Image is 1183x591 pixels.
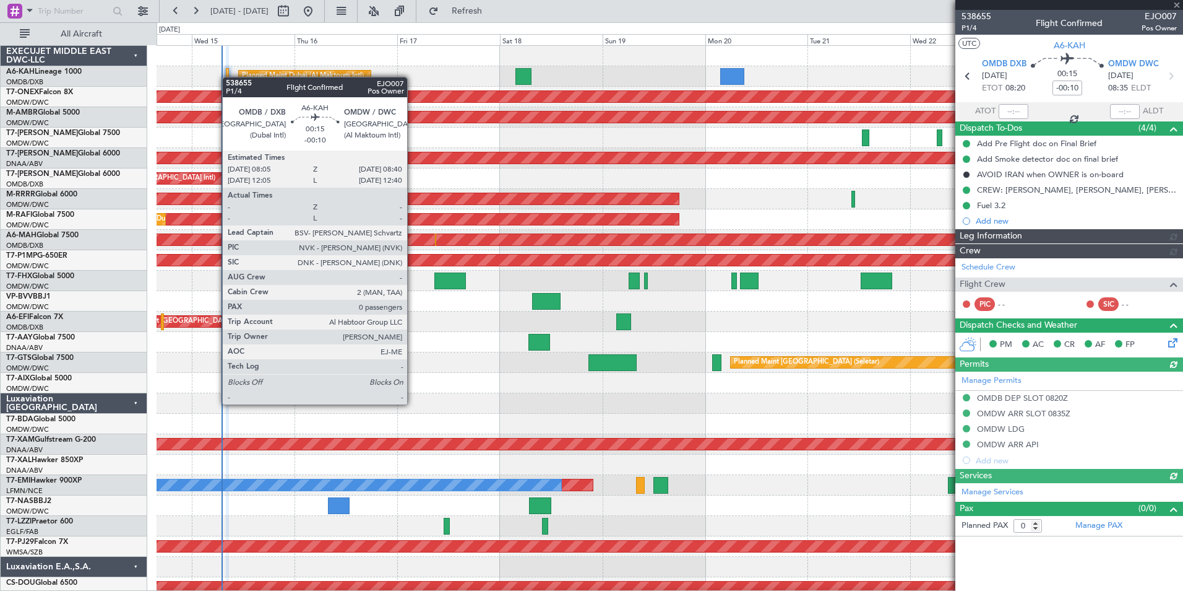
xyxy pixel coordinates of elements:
[6,457,83,464] a: T7-XALHawker 850XP
[6,89,39,96] span: T7-ONEX
[6,211,32,219] span: M-RAFI
[958,38,980,49] button: UTC
[6,273,32,280] span: T7-FHX
[6,159,43,169] a: DNAA/ABV
[960,121,1022,136] span: Dispatch To-Dos
[6,477,82,484] a: T7-EMIHawker 900XP
[6,384,49,393] a: OMDW/DWC
[6,150,120,157] a: T7-[PERSON_NAME]Global 6000
[6,313,29,321] span: A6-EFI
[6,518,73,525] a: T7-LZZIPraetor 600
[961,23,991,33] span: P1/4
[192,34,295,45] div: Wed 15
[6,118,49,128] a: OMDW/DWC
[6,375,30,382] span: T7-AIX
[6,334,33,341] span: T7-AAY
[961,10,991,23] span: 538655
[1142,23,1177,33] span: Pos Owner
[105,312,288,331] div: Unplanned Maint [GEOGRAPHIC_DATA] (Al Maktoum Intl)
[1036,17,1103,30] div: Flight Confirmed
[6,98,49,107] a: OMDW/DWC
[6,579,77,587] a: CS-DOUGlobal 6500
[6,436,35,444] span: T7-XAM
[6,343,43,352] a: DNAA/ABV
[975,105,996,118] span: ATOT
[1131,82,1151,95] span: ELDT
[6,109,38,116] span: M-AMBR
[6,68,82,76] a: A6-KAHLineage 1000
[6,293,51,300] a: VP-BVVBBJ1
[1138,121,1156,134] span: (4/4)
[6,252,37,260] span: T7-P1MP
[397,34,500,45] div: Fri 17
[6,354,74,362] a: T7-GTSGlobal 7500
[6,252,67,260] a: T7-P1MPG-650ER
[1000,339,1012,351] span: PM
[6,261,49,271] a: OMDW/DWC
[6,211,74,219] a: M-RAFIGlobal 7500
[6,313,63,321] a: A6-EFIFalcon 7X
[6,466,43,475] a: DNAA/ABV
[1095,339,1105,351] span: AF
[441,7,493,15] span: Refresh
[977,185,1177,195] div: CREW: [PERSON_NAME], [PERSON_NAME], [PERSON_NAME], [PERSON_NAME]
[6,170,78,178] span: T7-[PERSON_NAME]
[961,520,1008,532] label: Planned PAX
[6,538,34,546] span: T7-PJ29
[38,2,109,20] input: Trip Number
[1108,58,1159,71] span: OMDW DWC
[6,180,43,189] a: OMDB/DXB
[6,323,43,332] a: OMDB/DXB
[6,354,32,362] span: T7-GTS
[1142,10,1177,23] span: EJO007
[6,457,32,464] span: T7-XAL
[982,58,1026,71] span: OMDB DXB
[982,70,1007,82] span: [DATE]
[32,30,131,38] span: All Aircraft
[6,477,30,484] span: T7-EMI
[6,416,33,423] span: T7-BDA
[6,445,43,455] a: DNAA/ABV
[6,497,33,505] span: T7-NAS
[977,138,1096,149] div: Add Pre Flight doc on Final Brief
[6,579,35,587] span: CS-DOU
[500,34,603,45] div: Sat 18
[1143,105,1163,118] span: ALDT
[982,82,1002,95] span: ETOT
[6,150,78,157] span: T7-[PERSON_NAME]
[6,364,49,373] a: OMDW/DWC
[1064,339,1075,351] span: CR
[295,34,397,45] div: Thu 16
[976,216,1177,226] div: Add new
[977,200,1005,211] div: Fuel 3.2
[960,318,1077,333] span: Dispatch Checks and Weather
[960,502,973,516] span: Pax
[6,416,75,423] a: T7-BDAGlobal 5000
[1057,68,1077,81] span: 00:15
[1108,70,1134,82] span: [DATE]
[6,507,49,516] a: OMDW/DWC
[6,232,79,239] a: A6-MAHGlobal 7500
[210,6,269,17] span: [DATE] - [DATE]
[6,170,120,178] a: T7-[PERSON_NAME]Global 6000
[6,425,49,434] a: OMDW/DWC
[705,34,808,45] div: Mon 20
[6,538,68,546] a: T7-PJ29Falcon 7X
[6,68,35,76] span: A6-KAH
[6,221,49,230] a: OMDW/DWC
[6,191,35,198] span: M-RRRR
[6,77,43,87] a: OMDB/DXB
[6,89,73,96] a: T7-ONEXFalcon 8X
[6,200,49,209] a: OMDW/DWC
[6,375,72,382] a: T7-AIXGlobal 5000
[1033,339,1044,351] span: AC
[6,139,49,148] a: OMDW/DWC
[1054,39,1085,52] span: A6-KAH
[423,1,497,21] button: Refresh
[6,191,77,198] a: M-RRRRGlobal 6000
[6,282,49,291] a: OMDW/DWC
[807,34,910,45] div: Tue 21
[1005,82,1025,95] span: 08:20
[14,24,134,44] button: All Aircraft
[6,486,43,496] a: LFMN/NCE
